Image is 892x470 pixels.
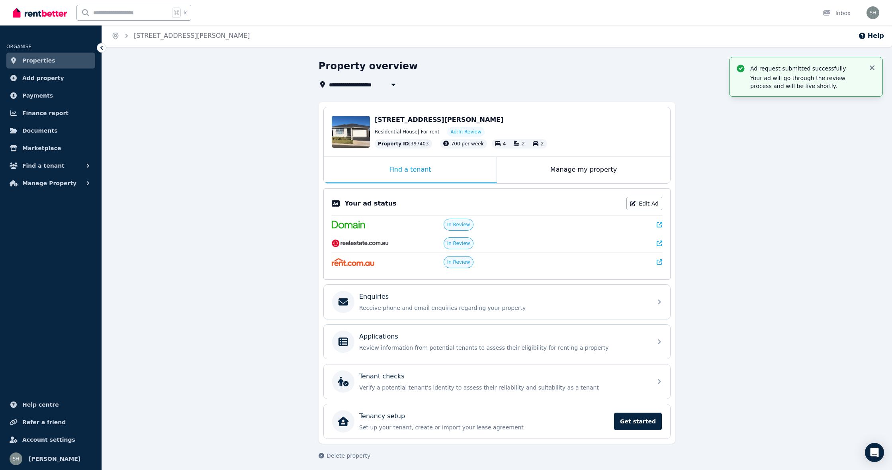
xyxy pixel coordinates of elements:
[867,6,879,19] img: YI WANG
[22,73,64,83] span: Add property
[22,56,55,65] span: Properties
[865,443,884,462] div: Open Intercom Messenger
[319,60,418,72] h1: Property overview
[327,452,370,460] span: Delete property
[451,141,484,147] span: 700 per week
[324,325,670,359] a: ApplicationsReview information from potential tenants to assess their eligibility for renting a p...
[359,384,647,392] p: Verify a potential tenant's identity to assess their reliability and suitability as a tenant
[6,123,95,139] a: Documents
[184,10,187,16] span: k
[324,157,497,183] div: Find a tenant
[6,140,95,156] a: Marketplace
[359,411,405,421] p: Tenancy setup
[6,105,95,121] a: Finance report
[6,175,95,191] button: Manage Property
[750,74,862,90] p: Your ad will go through the review process and will be live shortly.
[823,9,851,17] div: Inbox
[6,53,95,69] a: Properties
[22,400,59,409] span: Help centre
[750,65,862,72] p: Ad request submitted successfully
[359,344,647,352] p: Review information from potential tenants to assess their eligibility for renting a property
[375,129,439,135] span: Residential House | For rent
[22,417,66,427] span: Refer a friend
[6,88,95,104] a: Payments
[13,7,67,19] img: RentBetter
[503,141,506,147] span: 4
[447,221,470,228] span: In Review
[359,292,389,302] p: Enquiries
[134,32,250,39] a: [STREET_ADDRESS][PERSON_NAME]
[378,141,409,147] span: Property ID
[626,197,662,210] a: Edit Ad
[22,161,65,170] span: Find a tenant
[359,304,647,312] p: Receive phone and email enquiries regarding your property
[375,116,503,123] span: [STREET_ADDRESS][PERSON_NAME]
[22,126,58,135] span: Documents
[22,143,61,153] span: Marketplace
[22,435,75,445] span: Account settings
[319,452,370,460] button: Delete property
[450,129,481,135] span: Ad: In Review
[497,157,670,183] div: Manage my property
[447,259,470,265] span: In Review
[6,70,95,86] a: Add property
[22,91,53,100] span: Payments
[541,141,544,147] span: 2
[375,139,432,149] div: : 397403
[332,239,389,247] img: RealEstate.com.au
[522,141,525,147] span: 2
[6,158,95,174] button: Find a tenant
[6,397,95,413] a: Help centre
[6,432,95,448] a: Account settings
[324,285,670,319] a: EnquiriesReceive phone and email enquiries regarding your property
[29,454,80,464] span: [PERSON_NAME]
[359,423,609,431] p: Set up your tenant, create or import your lease agreement
[324,364,670,399] a: Tenant checksVerify a potential tenant's identity to assess their reliability and suitability as ...
[22,178,76,188] span: Manage Property
[332,221,365,229] img: Domain.com.au
[102,25,260,47] nav: Breadcrumb
[858,31,884,41] button: Help
[344,199,396,208] p: Your ad status
[6,44,31,49] span: ORGANISE
[10,452,22,465] img: YI WANG
[614,413,662,430] span: Get started
[332,258,374,266] img: Rent.com.au
[324,404,670,439] a: Tenancy setupSet up your tenant, create or import your lease agreementGet started
[359,332,398,341] p: Applications
[447,240,470,247] span: In Review
[359,372,405,381] p: Tenant checks
[6,414,95,430] a: Refer a friend
[22,108,68,118] span: Finance report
